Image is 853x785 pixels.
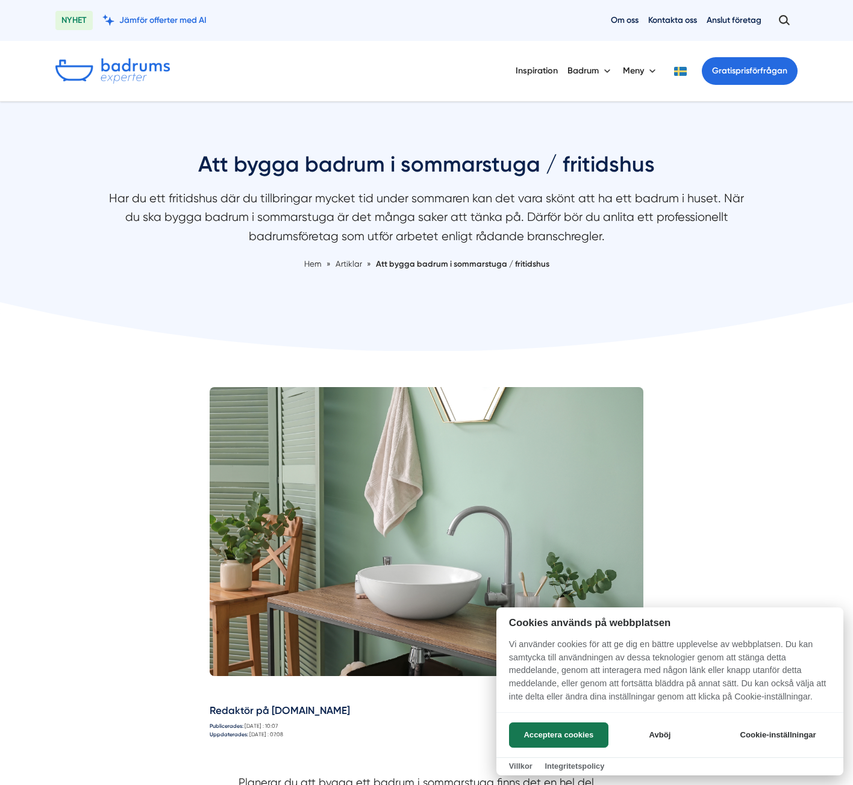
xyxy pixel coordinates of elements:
[509,722,608,748] button: Acceptera cookies
[545,762,604,771] a: Integritetspolicy
[612,722,708,748] button: Avböj
[496,617,843,628] h2: Cookies används på webbplatsen
[725,722,831,748] button: Cookie-inställningar
[509,762,533,771] a: Villkor
[496,638,843,712] p: Vi använder cookies för att ge dig en bättre upplevelse av webbplatsen. Du kan samtycka till anvä...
